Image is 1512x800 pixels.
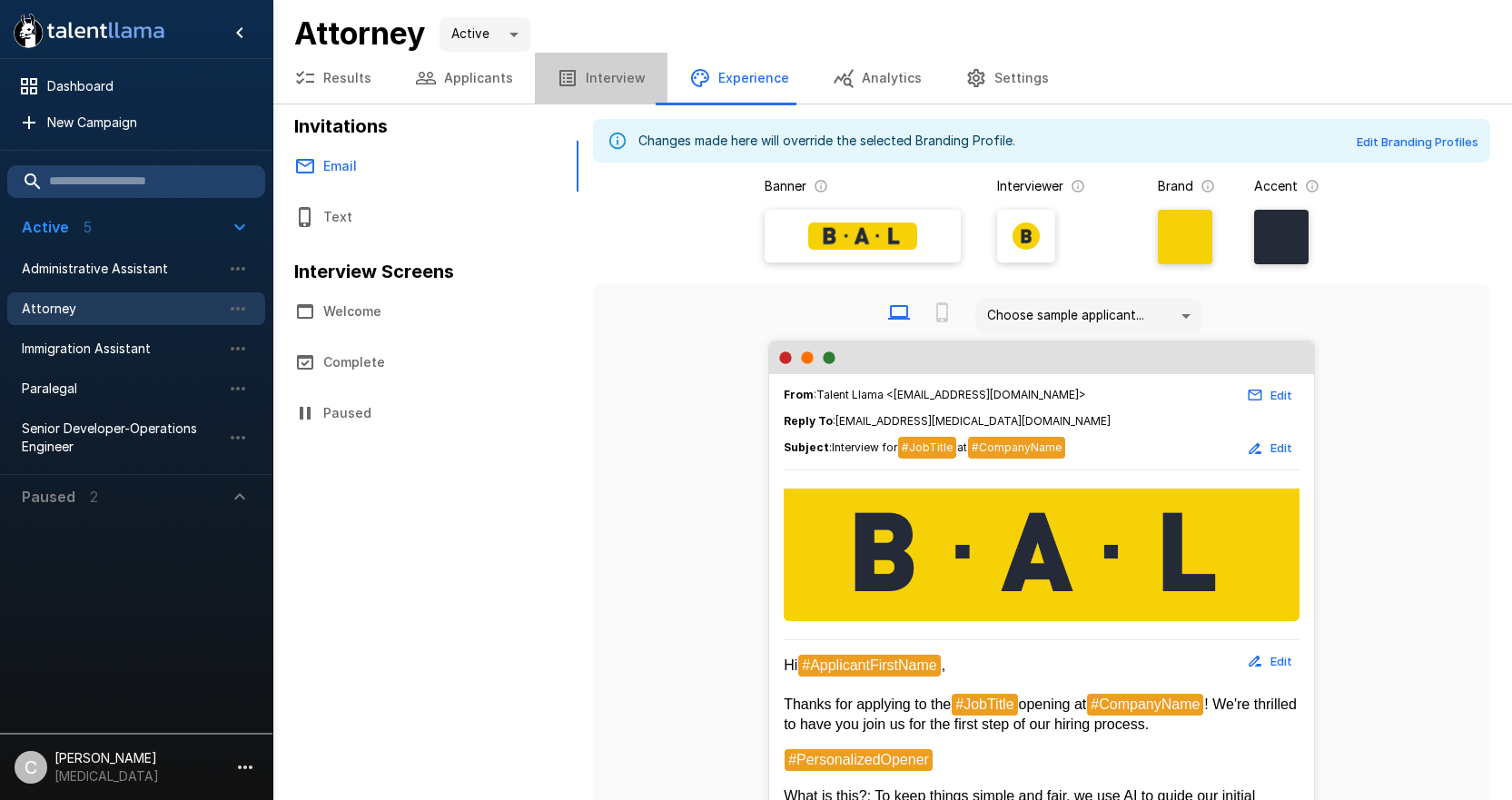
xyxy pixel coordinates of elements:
button: Settings [944,53,1071,104]
button: Text [272,192,578,242]
b: Reply To [784,414,833,428]
span: : Talent Llama <[EMAIL_ADDRESS][DOMAIN_NAME]> [784,386,1086,404]
img: Talent Llama [784,489,1300,617]
span: : [784,437,1066,459]
button: Results [272,53,393,104]
svg: The primary color for buttons in branded interviews and emails. It should be a color that complem... [1305,179,1319,193]
svg: The banner version of your logo. Using your logo will enable customization of brand and accent co... [814,179,828,193]
b: Attorney [294,15,425,52]
span: #CompanyName [968,437,1065,459]
p: Brand [1158,177,1193,195]
button: Complete [272,337,578,388]
div: Choose sample applicant... [975,299,1202,333]
button: Interview [535,53,667,104]
span: #CompanyName [1087,694,1203,716]
button: Edit Branding Profiles [1352,128,1483,156]
span: Thanks for applying to the [784,696,951,712]
button: Edit [1241,647,1300,676]
span: ! We're thrilled to have you join us for the first step of our hiring process. [784,696,1300,732]
span: opening at [1019,696,1087,712]
button: Welcome [272,286,578,337]
b: Subject [784,440,829,454]
span: Interview for [832,440,897,454]
span: Hi [784,657,797,673]
p: Banner [765,177,806,195]
span: #JobTitle [898,437,956,459]
span: , [942,657,945,673]
svg: The image that will show next to questions in your candidate interviews. It must be square and at... [1071,179,1085,193]
button: Analytics [811,53,944,104]
p: Accent [1254,177,1298,195]
button: Email [272,141,578,192]
span: : [EMAIL_ADDRESS][MEDICAL_DATA][DOMAIN_NAME] [784,412,1300,430]
img: Banner Logo [808,222,917,250]
button: Experience [667,53,811,104]
span: #ApplicantFirstName [798,655,941,677]
b: From [784,388,814,401]
button: Paused [272,388,578,439]
img: bal_avatar.png [1013,222,1040,250]
div: Changes made here will override the selected Branding Profile. [638,124,1015,157]
svg: The background color for branded interviews and emails. It should be a color that complements you... [1201,179,1215,193]
div: Active [440,17,530,52]
p: Interviewer [997,177,1063,195]
button: Edit [1241,381,1300,410]
span: #PersonalizedOpener [785,749,933,771]
label: Banner Logo [765,210,961,262]
span: at [957,440,967,454]
button: Edit [1241,434,1300,462]
button: Applicants [393,53,535,104]
span: #JobTitle [952,694,1017,716]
